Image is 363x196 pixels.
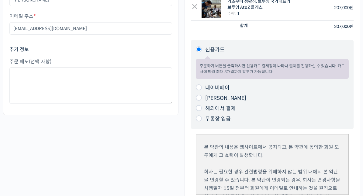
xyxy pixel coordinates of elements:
span: 설정 [94,155,101,159]
abbr: 필수 [33,13,36,19]
a: 설정 [78,145,117,161]
bdi: 207,000 [334,5,354,10]
label: 신용카드 [205,47,225,53]
input: username@domain.com [9,22,172,35]
span: 원 [350,24,354,29]
label: [PERSON_NAME] [205,95,246,101]
label: 무통장 입금 [205,116,231,122]
p: 본 약관의 내용은 웹사이트에서 공지되고, 본 약관에 동의한 회원 모두에게 그 효력이 발생합니다. [204,143,341,159]
p: 주문하기 버튼을 클릭하시면 신용카드 결제창이 나타나 결제를 진행하실 수 있습니다. 카드사에 따라 최대 3개월까지 할부가 가능합니다. [200,63,345,75]
a: 홈 [2,145,40,161]
a: Remove this item [191,4,199,11]
th: 합계 [191,21,297,33]
a: 대화 [40,145,78,161]
span: 원 [350,5,354,10]
div: 수량: [227,10,293,17]
bdi: 207,000 [334,24,354,29]
strong: 1 [237,11,240,16]
h3: 추가 정보 [9,46,172,53]
span: 대화 [56,155,63,160]
span: (선택 사항) [29,58,51,65]
label: 주문 메모 [9,59,172,65]
label: 네이버페이 [205,85,230,91]
label: 해외에서 결제 [205,105,236,112]
span: 홈 [19,155,23,159]
label: 이메일 주소 [9,14,172,19]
